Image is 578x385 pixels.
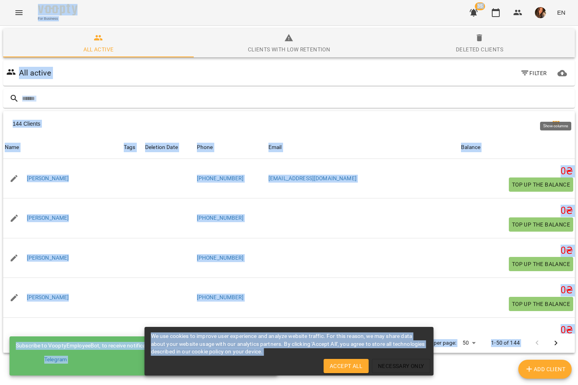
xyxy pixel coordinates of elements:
[197,143,213,152] div: Sort
[461,143,480,152] div: Sort
[27,175,69,183] a: [PERSON_NAME]
[509,297,573,311] button: Top up the balance
[145,143,178,152] div: Sort
[546,334,565,353] button: Next Page
[330,361,362,371] span: Accept All
[268,175,357,181] a: [EMAIL_ADDRESS][DOMAIN_NAME]
[197,175,244,181] a: [PHONE_NUMBER]
[145,143,194,152] span: Deletion Date
[145,143,178,152] div: Deletion Date
[517,66,550,80] button: Filter
[461,165,573,177] h5: 0 ₴
[197,294,244,300] a: [PHONE_NUMBER]
[3,111,575,136] div: Table Toolbar
[509,217,573,232] button: Top up the balance
[509,257,573,271] button: Top up the balance
[520,68,547,78] span: Filter
[518,360,572,379] button: Add Client
[9,3,28,22] button: Menu
[372,359,431,373] button: Necessary Only
[27,254,69,262] a: [PERSON_NAME]
[5,143,121,152] span: Name
[378,361,424,371] span: Necessary Only
[197,215,244,221] a: [PHONE_NUMBER]
[16,353,249,367] a: Telegram
[13,120,293,128] div: 144 Clients
[461,245,573,257] h5: 0 ₴
[38,16,77,21] span: For Business
[461,324,573,336] h5: 0 ₴
[459,337,478,349] div: 50
[124,143,142,152] div: Tags
[5,143,19,152] div: Name
[512,180,570,189] span: Top up the balance
[419,339,456,347] p: Rows per page:
[27,294,69,302] a: [PERSON_NAME]
[512,299,570,309] span: Top up the balance
[268,143,282,152] div: Sort
[512,220,570,229] span: Top up the balance
[5,143,19,152] div: Sort
[554,5,569,20] button: EN
[268,143,282,152] div: Email
[248,45,330,54] div: Clients with low retention
[197,143,265,152] span: Phone
[197,255,244,261] a: [PHONE_NUMBER]
[38,4,77,15] img: Voopty Logo
[491,339,520,347] p: 1-50 of 144
[456,45,503,54] div: Deleted clients
[151,329,427,359] div: We use cookies to improve user experience and analyze website traffic. For this reason, we may sh...
[461,205,573,217] h5: 0 ₴
[16,342,249,350] div: Subscribe to VooptyEmployeeBot, to receive notifications for employee
[19,67,51,79] h6: All active
[197,143,213,152] div: Phone
[475,2,485,10] span: 35
[268,143,458,152] span: Email
[557,8,565,17] span: EN
[509,177,573,192] button: Top up the balance
[461,143,573,152] span: Balance
[27,214,69,222] a: [PERSON_NAME]
[546,114,565,133] button: Show columns
[461,284,573,296] h5: 0 ₴
[535,7,546,18] img: ab4009e934c7439b32ac48f4cd77c683.jpg
[512,259,570,269] span: Top up the balance
[323,359,368,373] button: Accept All
[461,143,480,152] div: Balance
[83,45,114,54] div: All active
[525,364,566,374] span: Add Client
